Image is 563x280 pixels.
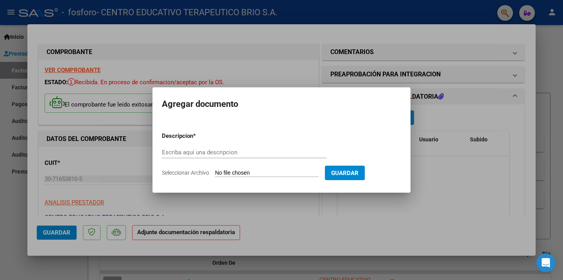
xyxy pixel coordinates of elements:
button: Guardar [325,166,365,180]
div: Open Intercom Messenger [536,253,555,272]
span: Guardar [331,170,359,177]
p: Descripcion [162,132,234,141]
span: Seleccionar Archivo [162,170,209,176]
h2: Agregar documento [162,97,401,112]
